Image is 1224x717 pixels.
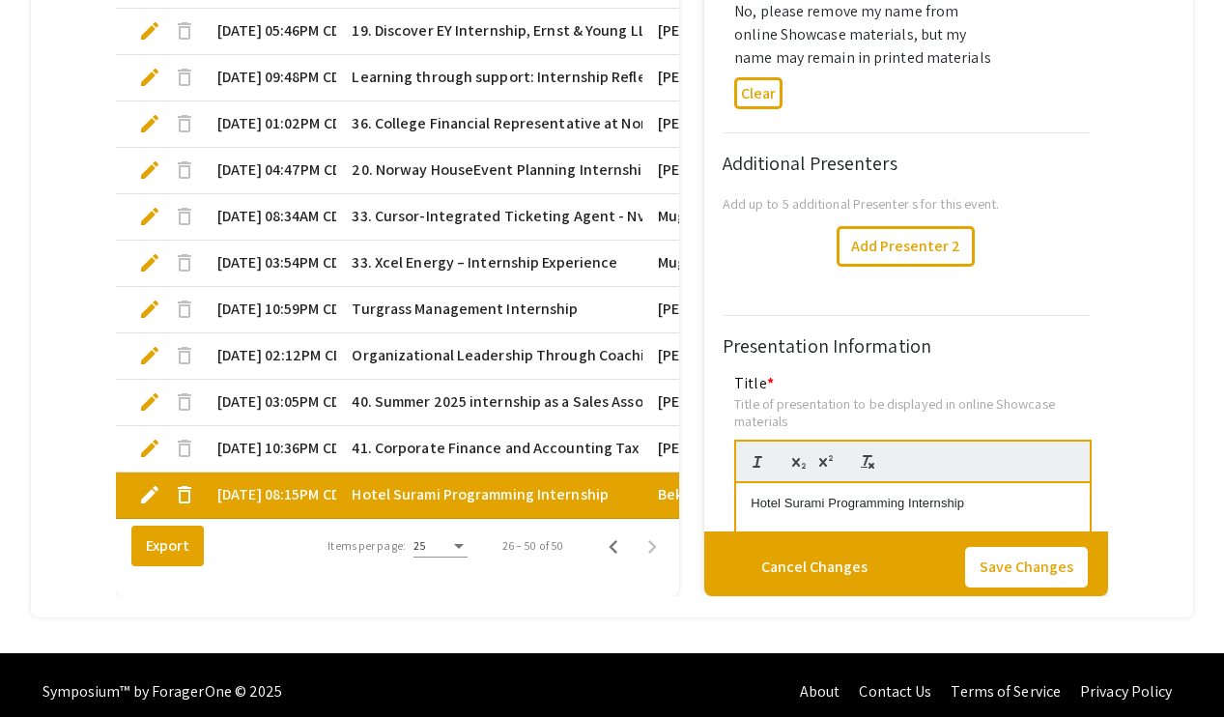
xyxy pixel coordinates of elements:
[642,287,777,333] mat-cell: [PERSON_NAME]
[951,681,1061,702] a: Terms of Service
[202,9,336,55] mat-cell: [DATE] 05:46PM CDT
[202,101,336,148] mat-cell: [DATE] 01:02PM CDT
[138,483,161,506] span: edit
[202,473,336,519] mat-cell: [DATE] 08:15PM CDT
[138,19,161,43] span: edit
[138,112,161,135] span: edit
[202,287,336,333] mat-cell: [DATE] 10:59PM CDT
[723,149,1090,178] div: Additional Presenters
[594,527,633,565] button: Previous page
[965,547,1088,588] button: Save Changes
[173,390,196,414] span: delete
[202,194,336,241] mat-cell: [DATE] 08:34AM CDT
[837,226,975,267] button: Add Presenter 2
[1080,681,1172,702] a: Privacy Policy
[131,526,204,566] button: Export
[642,55,777,101] mat-cell: [PERSON_NAME]
[202,426,336,473] mat-cell: [DATE] 10:36PM CDT
[352,344,810,367] span: Organizational Leadership Through Coaching: [GEOGRAPHIC_DATA]
[633,527,671,565] button: Next page
[352,112,769,135] span: 36. College Financial Representative at Northwestern Mutual
[751,495,1075,512] p: Hotel Surami Programming Internship
[859,681,931,702] a: Contact Us
[642,241,777,287] mat-cell: Mughees
[138,437,161,460] span: edit
[642,148,777,194] mat-cell: [PERSON_NAME]
[173,298,196,321] span: delete
[138,298,161,321] span: edit
[800,681,840,702] a: About
[202,241,336,287] mat-cell: [DATE] 03:54PM CDT
[642,9,777,55] mat-cell: [PERSON_NAME]
[202,148,336,194] mat-cell: [DATE] 04:47PM CDT
[413,539,468,553] mat-select: Items per page:
[352,66,840,89] span: Learning through support: Internship Reflections– [GEOGRAPHIC_DATA]
[642,101,777,148] mat-cell: [PERSON_NAME]
[173,112,196,135] span: delete
[202,380,336,426] mat-cell: [DATE] 03:05PM CDT
[352,205,762,228] span: 33. Cursor-Integrated Ticketing Agent - Nvidia AI Hackathon
[642,473,777,519] mat-cell: Beka
[723,331,1090,360] div: Presentation Information
[642,333,777,380] mat-cell: [PERSON_NAME]
[734,77,783,109] button: Clear
[413,538,426,553] span: 25
[502,537,563,555] div: 26 – 50 of 50
[173,158,196,182] span: delete
[173,437,196,460] span: delete
[138,66,161,89] span: edit
[173,19,196,43] span: delete
[138,205,161,228] span: edit
[138,344,161,367] span: edit
[327,537,406,555] div: Items per page:
[352,483,609,506] span: Hotel Surami Programming Internship
[723,194,1000,213] span: Add up to 5 additional Presenter s for this event.
[14,630,82,703] iframe: Chat
[734,373,774,393] mat-label: Title
[173,344,196,367] span: delete
[352,390,865,414] span: 40. Summer 2025 internship as a Sales Associate for waterfront restoration.
[642,194,777,241] mat-cell: Mughees
[352,158,745,182] span: 20. Norway HouseEvent Planning Internship Summer 2025
[747,547,882,588] button: Cancel Changes
[352,437,790,460] span: 41. Corporate Finance and Accounting Tax Intern—The Standard
[138,390,161,414] span: edit
[352,251,617,274] span: 33. Xcel Energy – Internship Experience
[352,19,655,43] span: 19. Discover EY Internship, Ernst & Young LLP
[173,66,196,89] span: delete
[173,205,196,228] span: delete
[173,251,196,274] span: delete
[138,158,161,182] span: edit
[173,483,196,506] span: delete
[138,251,161,274] span: edit
[734,395,1092,429] div: Title of presentation to be displayed in online Showcase materials
[642,380,777,426] mat-cell: [PERSON_NAME]
[202,55,336,101] mat-cell: [DATE] 09:48PM CDT
[352,298,578,321] span: Turgrass Management Internship
[202,333,336,380] mat-cell: [DATE] 02:12PM CDT
[642,426,777,473] mat-cell: [PERSON_NAME]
